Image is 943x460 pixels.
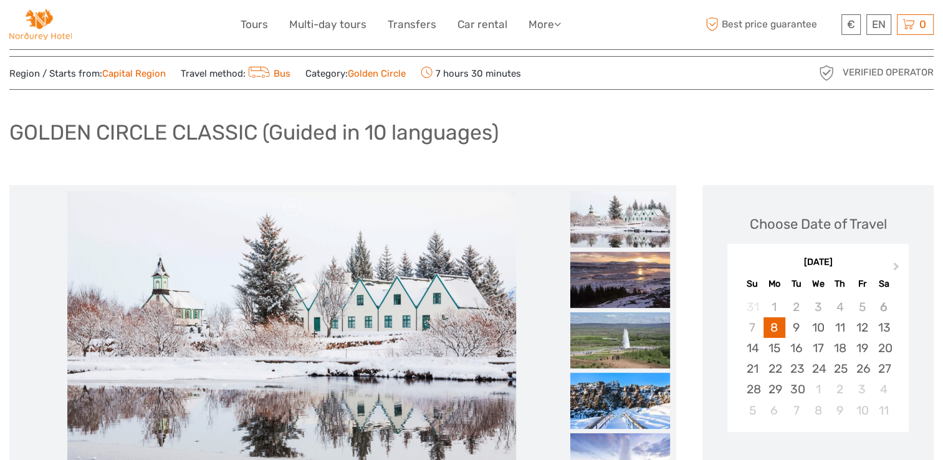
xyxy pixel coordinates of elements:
[829,276,851,292] div: Th
[763,338,785,358] div: Choose Monday, September 15th, 2025
[702,14,838,35] span: Best price guarantee
[807,400,829,421] div: Choose Wednesday, October 8th, 2025
[847,18,855,31] span: €
[851,297,873,317] div: Not available Friday, September 5th, 2025
[763,379,785,400] div: Choose Monday, September 29th, 2025
[829,358,851,379] div: Choose Thursday, September 25th, 2025
[829,297,851,317] div: Not available Thursday, September 4th, 2025
[873,276,895,292] div: Sa
[246,68,290,79] a: Bus
[102,68,166,79] a: Capital Region
[785,317,807,338] div: Choose Tuesday, September 9th, 2025
[570,312,670,368] img: c0de1f531bed482d8f827e8adb229bb7_slider_thumbnail.jpeg
[785,358,807,379] div: Choose Tuesday, September 23rd, 2025
[750,214,887,234] div: Choose Date of Travel
[785,338,807,358] div: Choose Tuesday, September 16th, 2025
[763,400,785,421] div: Choose Monday, October 6th, 2025
[763,358,785,379] div: Choose Monday, September 22nd, 2025
[807,338,829,358] div: Choose Wednesday, September 17th, 2025
[873,317,895,338] div: Choose Saturday, September 13th, 2025
[570,191,670,247] img: 789d360b66274714a4298a4071a5bf9e_slider_thumbnail.jpg
[873,338,895,358] div: Choose Saturday, September 20th, 2025
[741,379,763,400] div: Choose Sunday, September 28th, 2025
[727,256,909,269] div: [DATE]
[143,19,158,34] button: Open LiveChat chat widget
[873,379,895,400] div: Choose Saturday, October 4th, 2025
[570,373,670,429] img: a82d89997e2942f6a8a82aa615471e13_slider_thumbnail.jpg
[807,317,829,338] div: Choose Wednesday, September 10th, 2025
[873,400,895,421] div: Choose Saturday, October 11th, 2025
[570,252,670,308] img: e175debaa42941df996bc995c853bfbe_slider_thumbnail.jpg
[851,317,873,338] div: Choose Friday, September 12th, 2025
[866,14,891,35] div: EN
[457,16,507,34] a: Car rental
[9,9,72,40] img: Norðurey Hótel
[305,67,406,80] span: Category:
[816,63,836,83] img: verified_operator_grey_128.png
[241,16,268,34] a: Tours
[348,68,406,79] a: Golden Circle
[873,297,895,317] div: Not available Saturday, September 6th, 2025
[851,276,873,292] div: Fr
[829,317,851,338] div: Choose Thursday, September 11th, 2025
[888,259,907,279] button: Next Month
[763,297,785,317] div: Not available Monday, September 1st, 2025
[741,297,763,317] div: Not available Sunday, August 31st, 2025
[785,400,807,421] div: Choose Tuesday, October 7th, 2025
[741,400,763,421] div: Choose Sunday, October 5th, 2025
[9,120,499,145] h1: GOLDEN CIRCLE CLASSIC (Guided in 10 languages)
[807,297,829,317] div: Not available Wednesday, September 3rd, 2025
[421,64,521,82] span: 7 hours 30 minutes
[851,379,873,400] div: Choose Friday, October 3rd, 2025
[289,16,366,34] a: Multi-day tours
[741,317,763,338] div: Not available Sunday, September 7th, 2025
[807,358,829,379] div: Choose Wednesday, September 24th, 2025
[829,379,851,400] div: Choose Thursday, October 2nd, 2025
[807,276,829,292] div: We
[829,400,851,421] div: Choose Thursday, October 9th, 2025
[829,338,851,358] div: Choose Thursday, September 18th, 2025
[851,358,873,379] div: Choose Friday, September 26th, 2025
[763,276,785,292] div: Mo
[785,297,807,317] div: Not available Tuesday, September 2nd, 2025
[851,400,873,421] div: Choose Friday, October 10th, 2025
[529,16,561,34] a: More
[9,67,166,80] span: Region / Starts from:
[763,317,785,338] div: Choose Monday, September 8th, 2025
[785,379,807,400] div: Choose Tuesday, September 30th, 2025
[732,297,905,421] div: month 2025-09
[843,66,934,79] span: Verified Operator
[741,276,763,292] div: Su
[741,358,763,379] div: Choose Sunday, September 21st, 2025
[851,338,873,358] div: Choose Friday, September 19th, 2025
[917,18,928,31] span: 0
[17,22,141,32] p: We're away right now. Please check back later!
[807,379,829,400] div: Choose Wednesday, October 1st, 2025
[741,338,763,358] div: Choose Sunday, September 14th, 2025
[181,64,290,82] span: Travel method:
[873,358,895,379] div: Choose Saturday, September 27th, 2025
[388,16,436,34] a: Transfers
[785,276,807,292] div: Tu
